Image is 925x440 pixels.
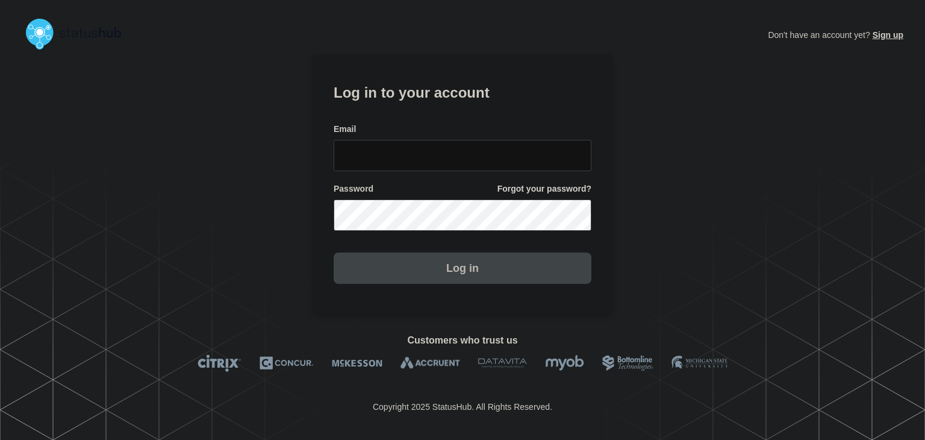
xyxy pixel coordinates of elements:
[334,183,373,195] span: Password
[334,80,591,102] h1: Log in to your account
[198,354,241,372] img: Citrix logo
[545,354,584,372] img: myob logo
[334,124,356,135] span: Email
[497,183,591,195] a: Forgot your password?
[373,402,552,412] p: Copyright 2025 StatusHub. All Rights Reserved.
[768,20,903,49] p: Don't have an account yet?
[671,354,727,372] img: MSU logo
[478,354,527,372] img: DataVita logo
[334,200,591,231] input: password input
[870,30,903,40] a: Sign up
[332,354,382,372] img: McKesson logo
[334,253,591,284] button: Log in
[260,354,314,372] img: Concur logo
[400,354,460,372] img: Accruent logo
[602,354,653,372] img: Bottomline logo
[22,14,136,53] img: StatusHub logo
[22,335,903,346] h2: Customers who trust us
[334,140,591,171] input: email input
